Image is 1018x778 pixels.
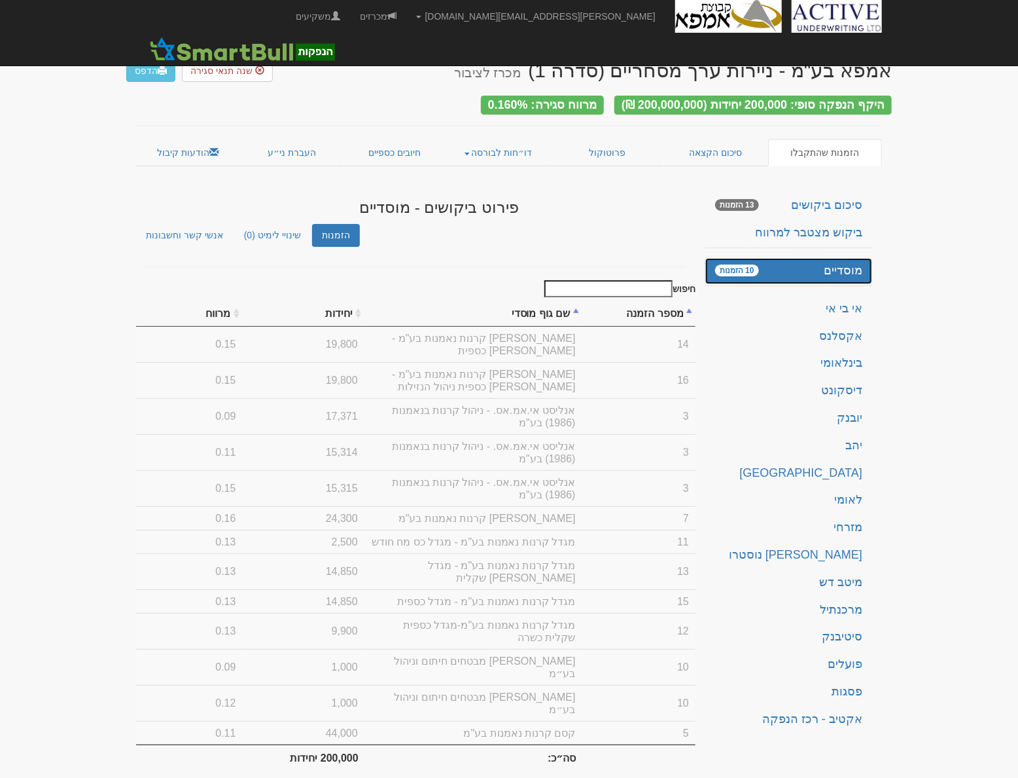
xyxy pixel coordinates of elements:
[364,301,582,327] th: שם גוף מוסדי: activate to sort column descending
[136,530,243,553] td: 0.13
[582,362,695,398] td: 16
[705,378,872,404] a: דיסקונט
[614,96,892,115] div: היקף הנפקה סופי: 200,000 יחידות (200,000,000 ₪)
[582,721,695,745] td: 5
[582,301,695,327] th: מספר הזמנה: activate to sort column ascending
[705,460,872,487] a: [GEOGRAPHIC_DATA]
[705,707,872,733] a: אקטיב - רכז הנפקה
[705,220,872,246] a: ביקוש מצטבר למרווח
[663,139,769,166] a: סיכום הקצאה
[323,199,555,216] h3: פירוט ביקושים - מוסדיים
[364,470,582,506] td: אנליסט אי.אמ.אס. - ניהול קרנות בנאמנות (1986) בע"מ
[582,506,695,530] td: 7
[243,362,364,398] td: 19,800
[481,96,604,115] div: מרווח סגירה: 0.160%
[146,36,338,62] img: SmartBull Logo
[582,398,695,434] td: 3
[343,139,446,166] a: חיובים כספיים
[364,649,582,685] td: [PERSON_NAME] מבטחים חיתום וניהול בע״מ
[136,301,243,327] th: מרווח : activate to sort column ascending
[136,224,233,247] a: אנשי קשר וחשבונות
[446,139,552,166] a: דו״חות לבורסה
[715,199,759,211] span: 13 הזמנות
[705,487,872,513] a: לאומי
[705,405,872,432] a: יובנק
[243,745,364,768] th: 200,000 יחידות
[136,470,243,506] td: 0.15
[705,542,872,568] a: [PERSON_NAME] נוסטרו
[136,434,243,470] td: 0.11
[136,139,240,166] a: הודעות קיבול
[136,613,243,649] td: 0.13
[705,570,872,596] a: מיטב דש
[454,65,521,80] small: מכרז לציבור
[126,60,175,82] a: הדפס
[136,327,243,362] td: 0.15
[364,553,582,589] td: מגדל קרנות נאמנות בע"מ - מגדל [PERSON_NAME] שקלית
[705,679,872,705] a: פסגות
[364,589,582,613] td: מגדל קרנות נאמנות בע"מ - מגדל כספית
[544,280,673,297] input: חיפוש
[705,624,872,650] a: סיטיבנק
[705,652,872,678] a: פועלים
[243,589,364,613] td: 14,850
[582,649,695,685] td: 10
[582,685,695,721] td: 10
[136,398,243,434] td: 0.09
[364,398,582,434] td: אנליסט אי.אמ.אס. - ניהול קרנות בנאמנות (1986) בע"מ
[582,470,695,506] td: 3
[243,470,364,506] td: 15,315
[705,515,872,541] a: מזרחי
[582,434,695,470] td: 3
[364,530,582,553] td: מגדל קרנות נאמנות בע"מ - מגדל כס מח חודש
[243,434,364,470] td: 15,314
[551,139,663,166] a: פרוטוקול
[136,721,243,745] td: 0.11
[136,553,243,589] td: 0.13
[582,553,695,589] td: 13
[705,350,872,377] a: בינלאומי
[705,258,872,284] a: מוסדיים
[312,224,360,247] a: הזמנות
[454,60,892,81] div: אמפא בע"מ - ניירות ערך מסחריים (סדרה 1)
[243,530,364,553] td: 2,500
[364,745,582,768] th: סה״כ:
[136,649,243,685] td: 0.09
[240,139,344,166] a: העברת ני״ע
[136,506,243,530] td: 0.16
[705,433,872,459] a: יהב
[243,327,364,362] td: 19,800
[582,589,695,613] td: 15
[582,613,695,649] td: 12
[243,613,364,649] td: 9,900
[364,362,582,398] td: [PERSON_NAME] קרנות נאמנות בע"מ - [PERSON_NAME] כספית ניהול הנזילות
[243,553,364,589] td: 14,850
[705,597,872,623] a: מרכנתיל
[715,265,759,276] span: 10 הזמנות
[540,280,695,297] label: חיפוש
[582,327,695,362] td: 14
[243,301,364,327] th: יחידות: activate to sort column ascending
[582,530,695,553] td: 11
[243,398,364,434] td: 17,371
[136,589,243,613] td: 0.13
[136,685,243,721] td: 0.12
[190,65,253,76] span: שנה תנאי סגירה
[364,613,582,649] td: מגדל קרנות נאמנות בע"מ-מגדל כספית שקלית כשרה
[243,506,364,530] td: 24,300
[364,721,582,745] td: קסם קרנות נאמנות בע"מ
[768,139,882,166] a: הזמנות שהתקבלו
[364,327,582,362] td: [PERSON_NAME] קרנות נאמנות בע"מ - [PERSON_NAME] כספית
[243,649,364,685] td: 1,000
[243,685,364,721] td: 1,000
[182,60,273,82] button: שנה תנאי סגירה
[364,685,582,721] td: [PERSON_NAME] מבטחים חיתום וניהול בע״מ
[243,721,364,745] td: 44,000
[234,224,311,247] a: שינויי לימיט (0)
[364,434,582,470] td: אנליסט אי.אמ.אס. - ניהול קרנות בנאמנות (1986) בע"מ
[705,193,872,219] a: סיכום ביקושים
[705,324,872,350] a: אקסלנס
[136,362,243,398] td: 0.15
[364,506,582,530] td: [PERSON_NAME] קרנות נאמנות בע"מ
[705,296,872,322] a: אי בי אי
